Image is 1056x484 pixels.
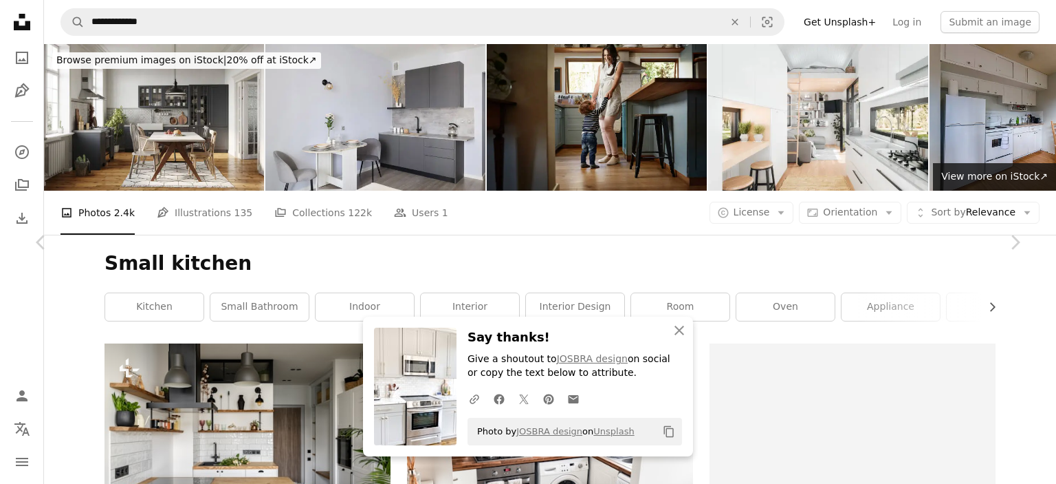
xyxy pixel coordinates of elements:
[795,11,884,33] a: Get Unsplash+
[56,54,226,65] span: Browse premium images on iStock |
[316,293,414,321] a: indoor
[8,448,36,476] button: Menu
[720,9,750,35] button: Clear
[736,293,835,321] a: oven
[8,171,36,199] a: Collections
[8,44,36,72] a: Photos
[8,138,36,166] a: Explore
[467,353,682,381] p: Give a shoutout to on social or copy the text below to attribute.
[557,354,628,365] a: JOSBRA design
[44,44,264,191] img: Dining room in a modern kitchen
[631,293,729,321] a: room
[907,202,1039,224] button: Sort byRelevance
[933,163,1056,191] a: View more on iStock↗
[61,9,85,35] button: Search Unsplash
[52,52,321,69] div: 20% off at iStock ↗
[931,207,965,218] span: Sort by
[394,191,448,235] a: Users 1
[487,385,511,412] a: Share on Facebook
[841,293,940,321] a: appliance
[593,426,634,436] a: Unsplash
[751,9,784,35] button: Visual search
[8,382,36,410] a: Log in / Sign up
[105,293,203,321] a: kitchen
[799,202,901,224] button: Orientation
[274,191,372,235] a: Collections 122k
[931,206,1015,220] span: Relevance
[157,191,252,235] a: Illustrations 135
[421,293,519,321] a: interior
[734,207,770,218] span: License
[442,205,448,220] span: 1
[265,44,485,191] img: A Stunning Modern Minimalist Kitchen Designed with an Elegant Dining Setup for Enjoyment
[823,207,877,218] span: Orientation
[526,293,624,321] a: interior design
[708,44,928,191] img: Tiny House Modern Interior Design
[709,202,794,224] button: License
[60,8,784,36] form: Find visuals sitewide
[8,77,36,105] a: Illustrations
[104,251,995,276] h1: Small kitchen
[467,328,682,348] h3: Say thanks!
[487,44,707,191] img: Our kitchen is for dancing
[470,421,635,443] span: Photo by on
[561,385,586,412] a: Share over email
[947,293,1045,321] a: grey
[104,432,390,445] a: a kitchen with a wooden table and white chairs
[973,176,1056,308] a: Next
[44,44,329,77] a: Browse premium images on iStock|20% off at iStock↗
[884,11,929,33] a: Log in
[516,426,582,436] a: JOSBRA design
[657,420,681,443] button: Copy to clipboard
[210,293,309,321] a: small bathroom
[940,11,1039,33] button: Submit an image
[536,385,561,412] a: Share on Pinterest
[8,415,36,443] button: Language
[941,171,1048,182] span: View more on iStock ↗
[234,205,253,220] span: 135
[511,385,536,412] a: Share on Twitter
[348,205,372,220] span: 122k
